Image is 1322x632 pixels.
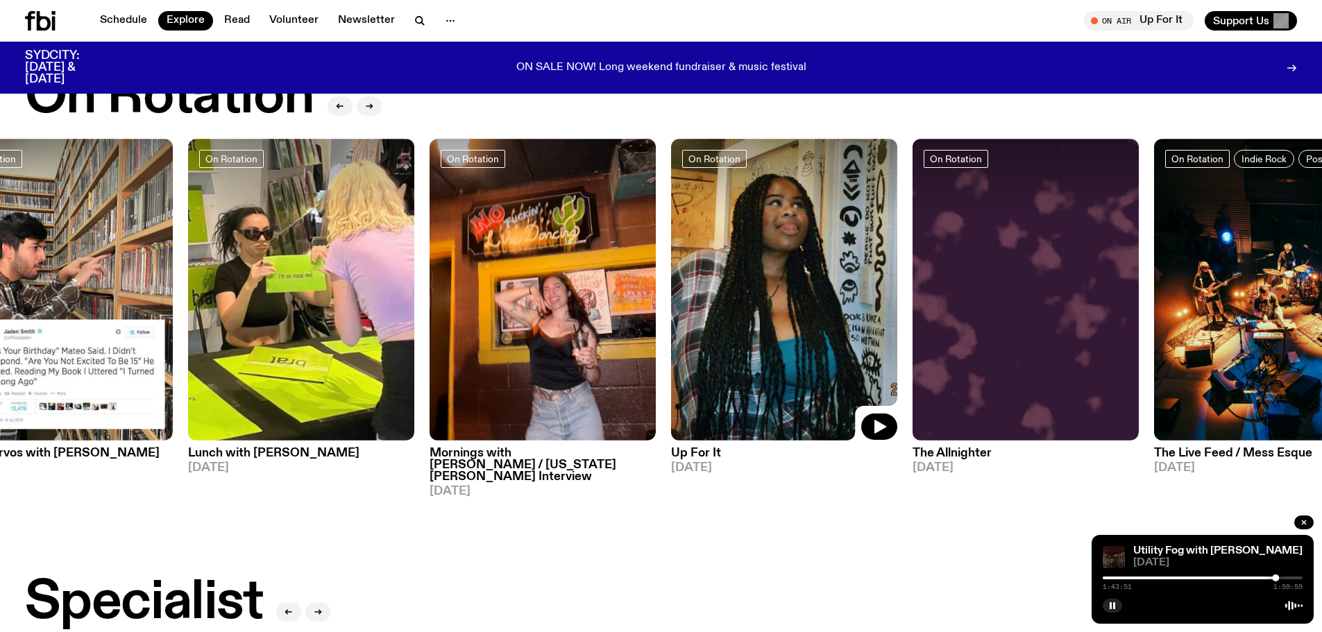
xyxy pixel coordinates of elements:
h3: The Allnighter [913,447,1139,459]
h3: Lunch with [PERSON_NAME] [188,447,414,459]
a: Explore [158,11,213,31]
a: Mornings with [PERSON_NAME] / [US_STATE][PERSON_NAME] Interview[DATE] [430,441,656,497]
span: 1:59:59 [1273,583,1303,590]
a: Utility Fog with [PERSON_NAME] [1133,545,1303,556]
a: Read [216,11,258,31]
span: On Rotation [447,153,499,164]
span: 1:43:51 [1103,583,1132,590]
a: Lunch with [PERSON_NAME][DATE] [188,441,414,474]
span: On Rotation [688,153,740,164]
span: On Rotation [1171,153,1223,164]
span: [DATE] [430,486,656,497]
button: Support Us [1205,11,1297,31]
a: On Rotation [924,150,988,168]
span: On Rotation [205,153,257,164]
span: [DATE] [671,462,897,474]
a: On Rotation [1165,150,1230,168]
span: [DATE] [1133,558,1303,568]
span: Indie Rock [1242,153,1287,164]
h2: Specialist [25,577,262,629]
p: ON SALE NOW! Long weekend fundraiser & music festival [516,62,806,74]
a: The Allnighter[DATE] [913,441,1139,474]
a: Newsletter [330,11,403,31]
span: [DATE] [913,462,1139,474]
img: Ify - a Brown Skin girl with black braided twists, looking up to the side with her tongue stickin... [671,139,897,441]
h3: Up For It [671,447,897,459]
h3: SYDCITY: [DATE] & [DATE] [25,50,114,85]
a: Indie Rock [1234,150,1294,168]
a: On Rotation [441,150,505,168]
a: On Rotation [199,150,264,168]
a: On Rotation [682,150,747,168]
a: Up For It[DATE] [671,441,897,474]
a: Schedule [92,11,155,31]
a: Volunteer [261,11,327,31]
button: On AirUp For It [1084,11,1194,31]
span: On Rotation [930,153,982,164]
h2: On Rotation [25,71,314,123]
span: Support Us [1213,15,1269,27]
h3: Mornings with [PERSON_NAME] / [US_STATE][PERSON_NAME] Interview [430,447,656,483]
img: Cover to (SAFETY HAZARD) مخاطر السلامة by electroneya, MARTINA and TNSXORDS [1103,546,1125,568]
span: [DATE] [188,462,414,474]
